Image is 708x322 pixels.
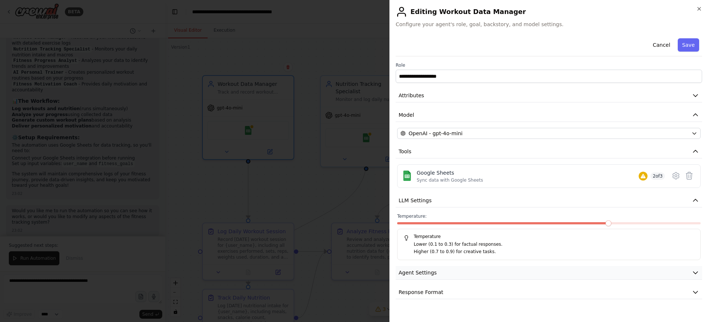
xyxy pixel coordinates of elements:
[396,194,702,207] button: LLM Settings
[414,241,694,248] p: Lower (0.1 to 0.3) for factual responses.
[683,169,696,182] button: Delete tool
[399,197,432,204] span: LLM Settings
[396,6,702,18] h2: Editing Workout Data Manager
[396,62,702,68] label: Role
[396,108,702,122] button: Model
[397,128,701,139] button: OpenAI - gpt-4o-mini
[409,130,462,137] span: OpenAI - gpt-4o-mini
[650,172,665,180] span: 2 of 3
[417,177,483,183] div: Sync data with Google Sheets
[399,92,424,99] span: Attributes
[669,169,683,182] button: Configure tool
[399,148,412,155] span: Tools
[396,286,702,299] button: Response Format
[403,234,694,239] h5: Temperature
[396,145,702,158] button: Tools
[402,171,412,181] img: Google Sheets
[417,169,483,176] div: Google Sheets
[396,266,702,280] button: Agent Settings
[678,38,699,52] button: Save
[397,213,427,219] span: Temperature:
[399,269,437,276] span: Agent Settings
[399,288,443,296] span: Response Format
[396,21,702,28] span: Configure your agent's role, goal, backstory, and model settings.
[399,111,414,119] span: Model
[414,248,694,256] p: Higher (0.7 to 0.9) for creative tasks.
[396,89,702,102] button: Attributes
[648,38,674,52] button: Cancel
